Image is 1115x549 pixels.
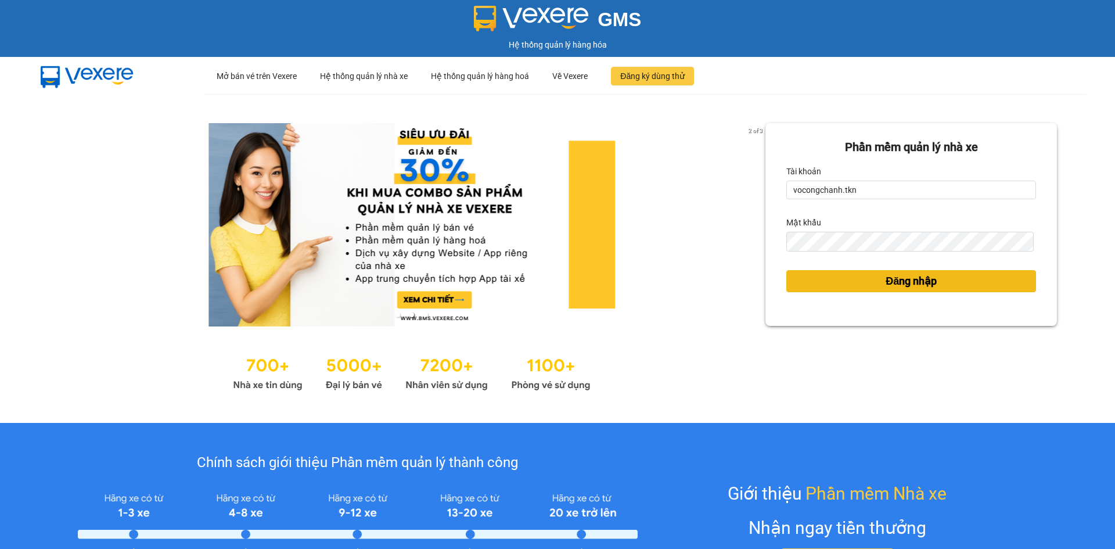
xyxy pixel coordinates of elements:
[320,58,408,95] div: Hệ thống quản lý nhà xe
[474,17,642,27] a: GMS
[423,313,428,317] li: slide item 3
[598,9,641,30] span: GMS
[58,123,74,326] button: previous slide / item
[786,232,1033,252] input: Mật khẩu
[786,138,1036,156] div: Phần mềm quản lý nhà xe
[786,162,821,181] label: Tài khoản
[611,67,694,85] button: Đăng ký dùng thử
[749,123,765,326] button: next slide / item
[552,58,588,95] div: Về Vexere
[78,452,637,474] div: Chính sách giới thiệu Phần mềm quản lý thành công
[886,273,937,289] span: Đăng nhập
[29,57,145,95] img: mbUUG5Q.png
[395,313,400,317] li: slide item 1
[620,70,685,82] span: Đăng ký dùng thử
[728,480,947,507] div: Giới thiệu
[217,58,297,95] div: Mở bán vé trên Vexere
[805,480,947,507] span: Phần mềm Nhà xe
[233,350,591,394] img: Statistics.png
[786,181,1036,199] input: Tài khoản
[474,6,589,31] img: logo 2
[749,514,926,541] div: Nhận ngay tiền thưởng
[3,38,1112,51] div: Hệ thống quản lý hàng hóa
[786,270,1036,292] button: Đăng nhập
[745,123,765,138] p: 2 of 3
[431,58,529,95] div: Hệ thống quản lý hàng hoá
[786,213,821,232] label: Mật khẩu
[409,313,414,317] li: slide item 2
